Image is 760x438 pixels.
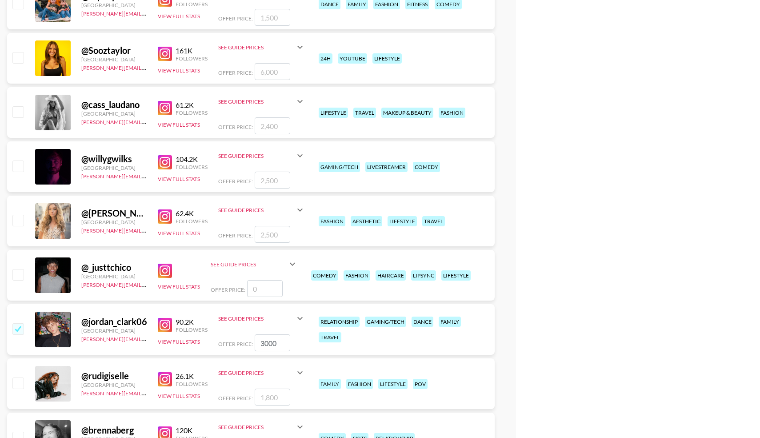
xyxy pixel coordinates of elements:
span: Offer Price: [211,286,245,293]
div: See Guide Prices [218,44,295,51]
div: 90.2K [176,317,208,326]
div: See Guide Prices [218,145,305,166]
span: Offer Price: [218,15,253,22]
div: See Guide Prices [211,253,298,275]
div: 26.1K [176,372,208,381]
div: [GEOGRAPHIC_DATA] [81,165,147,171]
div: [GEOGRAPHIC_DATA] [81,2,147,8]
div: fashion [319,216,345,226]
button: View Full Stats [158,176,200,182]
div: @ brennaberg [81,425,147,436]
a: [PERSON_NAME][EMAIL_ADDRESS][DOMAIN_NAME] [81,8,213,17]
input: 2,400 [255,117,290,134]
div: [GEOGRAPHIC_DATA] [81,219,147,225]
div: relationship [319,317,360,327]
div: See Guide Prices [218,98,295,105]
div: @ cass_laudano [81,99,147,110]
a: [PERSON_NAME][EMAIL_ADDRESS][DOMAIN_NAME] [81,117,213,125]
a: [PERSON_NAME][EMAIL_ADDRESS][DOMAIN_NAME] [81,171,213,180]
img: Instagram [158,209,172,224]
span: Offer Price: [218,69,253,76]
button: View Full Stats [158,121,200,128]
div: See Guide Prices [218,207,295,213]
input: 0 [247,280,283,297]
div: gaming/tech [365,317,406,327]
img: Instagram [158,155,172,169]
button: View Full Stats [158,338,200,345]
div: makeup & beauty [381,108,433,118]
a: [PERSON_NAME][EMAIL_ADDRESS][DOMAIN_NAME] [81,388,213,397]
div: Followers [176,326,208,333]
span: Offer Price: [218,124,253,130]
div: Followers [176,164,208,170]
div: @ _justtchico [81,262,147,273]
div: @ rudigiselle [81,370,147,382]
div: dance [412,317,433,327]
div: Followers [176,1,208,8]
div: travel [422,216,445,226]
div: fashion [344,270,370,281]
div: lifestyle [378,379,408,389]
div: travel [319,332,341,342]
img: Instagram [158,318,172,332]
div: @ Sooztaylor [81,45,147,56]
span: Offer Price: [218,395,253,402]
input: 1,800 [255,389,290,406]
div: lifestyle [372,53,402,64]
div: See Guide Prices [218,153,295,159]
div: 161K [176,46,208,55]
div: lifestyle [319,108,348,118]
button: View Full Stats [158,67,200,74]
a: [PERSON_NAME][EMAIL_ADDRESS][DOMAIN_NAME] [81,334,213,342]
div: lifestyle [441,270,471,281]
a: [PERSON_NAME][EMAIL_ADDRESS][DOMAIN_NAME] [81,225,213,234]
div: 104.2K [176,155,208,164]
img: Instagram [158,101,172,115]
div: [GEOGRAPHIC_DATA] [81,382,147,388]
div: [GEOGRAPHIC_DATA] [81,56,147,63]
div: travel [353,108,376,118]
div: lipsync [411,270,436,281]
div: See Guide Prices [218,370,295,376]
button: View Full Stats [158,393,200,399]
div: See Guide Prices [218,36,305,58]
div: [GEOGRAPHIC_DATA] [81,110,147,117]
div: 24h [319,53,332,64]
div: fashion [346,379,373,389]
div: lifestyle [388,216,417,226]
div: family [439,317,461,327]
button: View Full Stats [158,230,200,237]
div: livestreamer [365,162,408,172]
div: See Guide Prices [218,416,305,438]
span: Offer Price: [218,178,253,185]
div: See Guide Prices [211,261,287,268]
div: See Guide Prices [218,315,295,322]
input: 3,000 [255,334,290,351]
div: @ [PERSON_NAME].bouda [81,208,147,219]
div: aesthetic [351,216,382,226]
div: pov [413,379,428,389]
div: 120K [176,426,208,435]
div: Followers [176,109,208,116]
input: 6,000 [255,63,290,80]
div: Followers [176,55,208,62]
div: haircare [376,270,406,281]
div: 61.2K [176,100,208,109]
button: View Full Stats [158,13,200,20]
img: Instagram [158,372,172,386]
div: family [319,379,341,389]
div: Followers [176,218,208,225]
span: Offer Price: [218,232,253,239]
div: [GEOGRAPHIC_DATA] [81,327,147,334]
input: 2,500 [255,226,290,243]
div: See Guide Prices [218,199,305,221]
img: Instagram [158,264,172,278]
div: gaming/tech [319,162,360,172]
div: See Guide Prices [218,362,305,383]
button: View Full Stats [158,283,200,290]
span: Offer Price: [218,341,253,347]
div: fashion [439,108,465,118]
div: youtube [338,53,367,64]
div: See Guide Prices [218,424,295,430]
div: 62.4K [176,209,208,218]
